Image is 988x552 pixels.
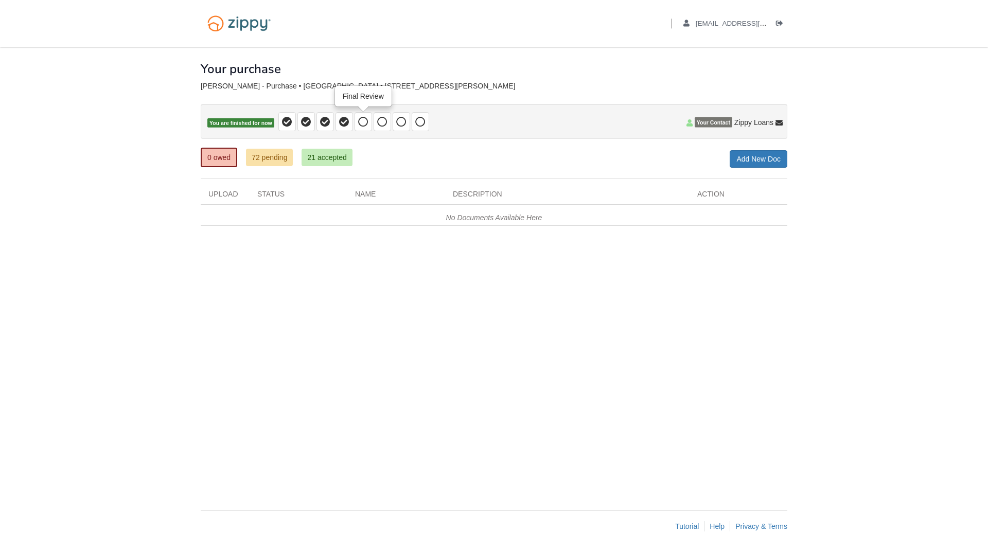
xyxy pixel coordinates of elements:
div: Status [250,189,347,204]
a: Add New Doc [730,150,787,168]
span: aaboley88@icloud.com [696,20,814,27]
em: No Documents Available Here [446,213,542,222]
span: You are finished for now [207,118,274,128]
a: 0 owed [201,148,237,167]
div: Upload [201,189,250,204]
a: 72 pending [246,149,293,166]
div: Description [445,189,690,204]
a: 21 accepted [302,149,352,166]
div: Action [690,189,787,204]
img: Logo [201,10,277,37]
span: Your Contact [695,117,732,128]
a: Log out [776,20,787,30]
div: Final Review [336,86,391,106]
a: Help [710,522,725,530]
span: Zippy Loans [734,117,773,128]
div: [PERSON_NAME] - Purchase • [GEOGRAPHIC_DATA] • [STREET_ADDRESS][PERSON_NAME] [201,82,787,91]
a: Tutorial [675,522,699,530]
a: edit profile [683,20,814,30]
h1: Your purchase [201,62,281,76]
div: Name [347,189,445,204]
a: Privacy & Terms [735,522,787,530]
